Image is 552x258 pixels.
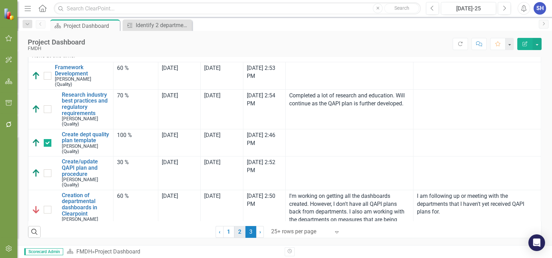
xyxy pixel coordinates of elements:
[417,192,537,216] p: I am following up or meeting with the departments that I haven't yet received QAPI plans for.
[32,139,40,147] img: Above Target
[413,89,541,129] td: Double-Click to Edit
[247,131,282,147] div: [DATE] 2:46 PM
[117,64,155,72] div: 60 %
[162,193,178,199] span: [DATE]
[32,105,40,113] img: Above Target
[28,190,114,242] td: Double-Click to Edit Right Click for Context Menu
[55,76,110,87] small: [PERSON_NAME] (Quality)
[62,217,110,227] small: [PERSON_NAME] (Quality)
[113,190,158,242] td: Double-Click to Edit
[204,92,220,99] span: [DATE]
[162,132,178,138] span: [DATE]
[124,21,190,30] a: Identify 2 departments to pilot
[117,159,155,167] div: 30 %
[32,72,40,80] img: Above Target
[413,156,541,190] td: Double-Click to Edit
[54,2,421,15] input: Search ClearPoint...
[28,38,85,46] div: Project Dashboard
[162,159,178,166] span: [DATE]
[413,62,541,90] td: Double-Click to Edit
[28,129,114,156] td: Double-Click to Edit Right Click for Context Menu
[162,65,178,71] span: [DATE]
[247,159,282,175] div: [DATE] 2:52 PM
[67,248,279,256] div: »
[286,129,413,156] td: Double-Click to Edit
[28,62,114,90] td: Double-Click to Edit Right Click for Context Menu
[223,226,234,238] a: 1
[245,226,257,238] span: 3
[62,192,110,217] a: Creation of departmental dashboards in Clearpoint
[32,205,40,214] img: Below Plan
[247,192,282,208] div: [DATE] 2:50 PM
[204,193,220,199] span: [DATE]
[117,131,155,139] div: 100 %
[158,129,201,156] td: Double-Click to Edit
[286,156,413,190] td: Double-Click to Edit
[28,89,114,129] td: Double-Click to Edit Right Click for Context Menu
[441,2,496,15] button: [DATE]-25
[201,62,243,90] td: Double-Click to Edit
[158,190,201,242] td: Double-Click to Edit
[3,8,16,20] img: ClearPoint Strategy
[289,92,410,108] p: Completed a lot of research and education. Will continue as the QAPI plan is further developed.
[62,92,110,116] a: Research industry best practices and regulatory requirements
[24,248,63,255] span: Scorecard Admin
[62,131,110,144] a: Create dept quality plan template
[113,89,158,129] td: Double-Click to Edit
[443,5,494,13] div: [DATE]-25
[413,190,541,242] td: Double-Click to Edit
[528,234,545,251] div: Open Intercom Messenger
[64,22,118,30] div: Project Dashboard
[95,248,140,255] div: Project Dashboard
[286,62,413,90] td: Double-Click to Edit
[534,2,546,15] button: SH
[204,132,220,138] span: [DATE]
[113,129,158,156] td: Double-Click to Edit
[62,159,110,177] a: Create/update QAPI plan and procedure
[158,156,201,190] td: Double-Click to Edit
[289,192,410,240] p: I'm working on getting all the dashboards created. However, I don't have all QAPI plans back from...
[62,144,110,154] small: [PERSON_NAME] (Quality)
[158,62,201,90] td: Double-Click to Edit
[158,89,201,129] td: Double-Click to Edit
[204,159,220,166] span: [DATE]
[286,190,413,242] td: Double-Click to Edit
[201,129,243,156] td: Double-Click to Edit
[201,89,243,129] td: Double-Click to Edit
[286,89,413,129] td: Double-Click to Edit
[113,62,158,90] td: Double-Click to Edit
[117,192,155,200] div: 60 %
[413,129,541,156] td: Double-Click to Edit
[201,156,243,190] td: Double-Click to Edit
[28,156,114,190] td: Double-Click to Edit Right Click for Context Menu
[55,64,110,76] a: Framework Development
[117,92,155,100] div: 70 %
[394,5,409,11] span: Search
[76,248,92,255] a: FMDH
[136,21,190,30] div: Identify 2 departments to pilot
[234,226,245,238] a: 2
[162,92,178,99] span: [DATE]
[384,3,419,13] button: Search
[62,177,110,187] small: [PERSON_NAME] (Quality)
[259,228,261,235] span: ›
[28,46,85,51] div: FMDH
[62,116,110,127] small: [PERSON_NAME] (Quality)
[113,156,158,190] td: Double-Click to Edit
[247,92,282,108] div: [DATE] 2:54 PM
[201,190,243,242] td: Double-Click to Edit
[204,65,220,71] span: [DATE]
[219,228,220,235] span: ‹
[247,64,282,80] div: [DATE] 2:53 PM
[32,169,40,177] img: Above Target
